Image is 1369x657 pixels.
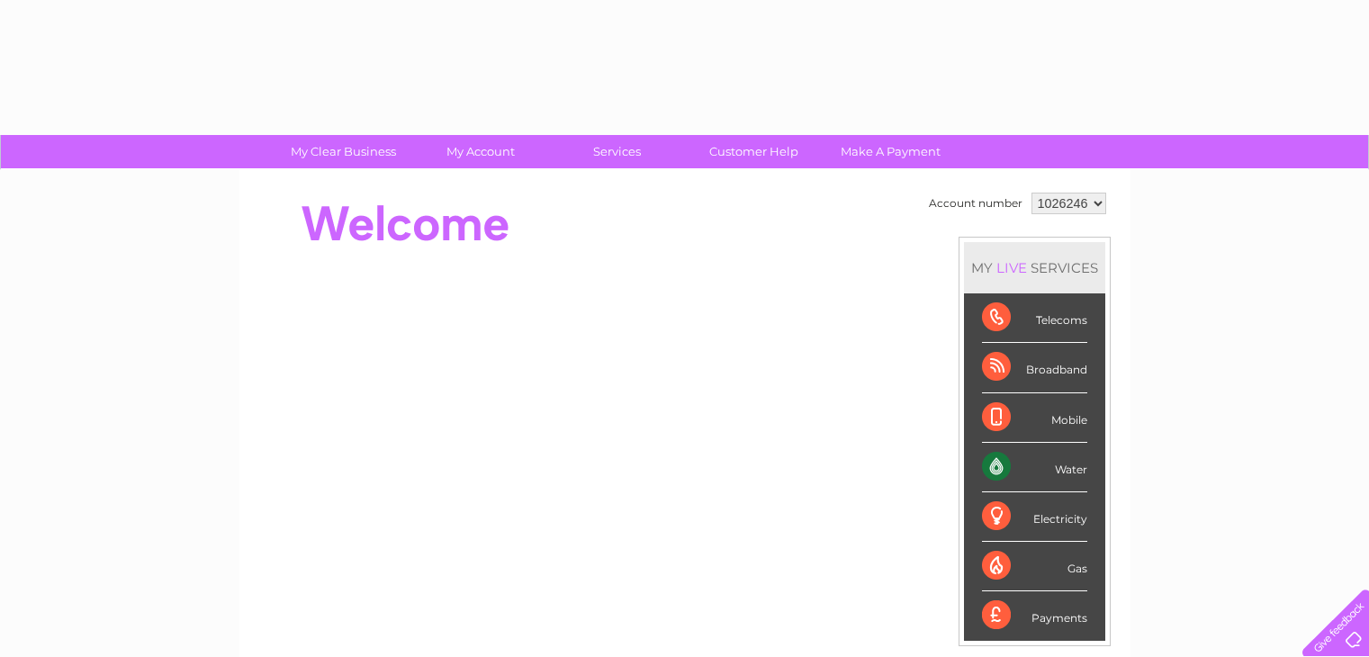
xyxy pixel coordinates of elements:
[982,492,1087,542] div: Electricity
[406,135,554,168] a: My Account
[269,135,418,168] a: My Clear Business
[993,259,1031,276] div: LIVE
[543,135,691,168] a: Services
[982,293,1087,343] div: Telecoms
[982,542,1087,591] div: Gas
[680,135,828,168] a: Customer Help
[924,188,1027,219] td: Account number
[816,135,965,168] a: Make A Payment
[964,242,1105,293] div: MY SERVICES
[982,443,1087,492] div: Water
[982,343,1087,392] div: Broadband
[982,591,1087,640] div: Payments
[982,393,1087,443] div: Mobile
